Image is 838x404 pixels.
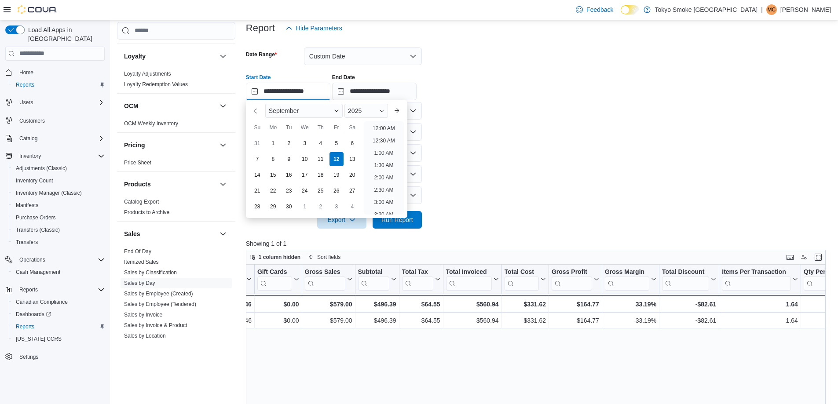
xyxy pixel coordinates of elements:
[722,299,798,309] div: 1.64
[402,268,440,291] button: Total Tax
[345,168,359,182] div: day-20
[552,299,599,309] div: $164.77
[124,141,145,149] h3: Pricing
[246,83,330,100] input: Press the down key to enter a popover containing a calendar. Press the escape key to close the po...
[446,268,498,291] button: Total Invoiced
[2,150,108,162] button: Inventory
[16,284,105,295] span: Reports
[16,116,48,126] a: Customers
[249,104,263,118] button: Previous Month
[332,74,355,81] label: End Date
[124,280,155,286] a: Sales by Day
[304,268,352,291] button: Gross Sales
[329,200,344,214] div: day-3
[250,168,264,182] div: day-14
[282,19,346,37] button: Hide Parameters
[722,315,798,326] div: 1.64
[722,268,791,277] div: Items Per Transaction
[370,185,397,195] li: 2:30 AM
[16,67,105,78] span: Home
[246,23,275,33] h3: Report
[9,199,108,211] button: Manifests
[282,184,296,198] div: day-23
[370,160,397,171] li: 1:30 AM
[345,120,359,135] div: Sa
[381,215,413,224] span: Run Report
[124,180,151,189] h3: Products
[12,237,105,247] span: Transfers
[19,286,38,293] span: Reports
[370,172,397,183] li: 2:00 AM
[446,299,498,309] div: $560.94
[117,118,235,132] div: OCM
[124,290,193,297] span: Sales by Employee (Created)
[16,269,60,276] span: Cash Management
[314,168,328,182] div: day-18
[5,62,105,386] nav: Complex example
[19,69,33,76] span: Home
[761,4,763,15] p: |
[124,248,151,255] span: End Of Day
[504,315,545,326] div: $331.62
[504,268,538,277] div: Total Cost
[358,299,396,309] div: $496.39
[124,209,169,215] a: Products to Archive
[305,252,344,262] button: Sort fields
[12,175,57,186] a: Inventory Count
[370,148,397,158] li: 1:00 AM
[358,315,396,326] div: $496.39
[373,211,422,229] button: Run Report
[12,80,105,90] span: Reports
[124,102,139,110] h3: OCM
[16,97,105,108] span: Users
[9,224,108,236] button: Transfers (Classic)
[298,168,312,182] div: day-17
[314,200,328,214] div: day-2
[16,151,44,161] button: Inventory
[358,268,389,291] div: Subtotal
[124,120,178,127] a: OCM Weekly Inventory
[605,268,649,291] div: Gross Margin
[2,284,108,296] button: Reports
[18,5,57,14] img: Cova
[358,268,389,277] div: Subtotal
[269,107,299,114] span: September
[345,152,359,166] div: day-13
[722,268,798,291] button: Items Per Transaction
[12,188,105,198] span: Inventory Manager (Classic)
[317,211,366,229] button: Export
[345,136,359,150] div: day-6
[298,152,312,166] div: day-10
[19,353,38,360] span: Settings
[369,135,399,146] li: 12:30 AM
[12,163,70,174] a: Adjustments (Classic)
[2,254,108,266] button: Operations
[117,157,235,171] div: Pricing
[259,254,300,261] span: 1 column hidden
[314,136,328,150] div: day-4
[12,237,41,247] a: Transfers
[124,301,196,308] span: Sales by Employee (Tendered)
[2,66,108,79] button: Home
[799,252,809,262] button: Display options
[218,229,228,239] button: Sales
[402,268,433,291] div: Total Tax
[9,162,108,175] button: Adjustments (Classic)
[16,165,67,172] span: Adjustments (Classic)
[329,120,344,135] div: Fr
[124,229,140,238] h3: Sales
[246,239,832,248] p: Showing 1 of 1
[16,189,82,197] span: Inventory Manager (Classic)
[12,225,105,235] span: Transfers (Classic)
[16,97,37,108] button: Users
[322,211,361,229] span: Export
[605,268,656,291] button: Gross Margin
[257,268,299,291] button: Gift Cards
[12,175,105,186] span: Inventory Count
[552,268,592,291] div: Gross Profit
[317,254,340,261] span: Sort fields
[314,152,328,166] div: day-11
[19,153,41,160] span: Inventory
[218,51,228,62] button: Loyalty
[9,320,108,333] button: Reports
